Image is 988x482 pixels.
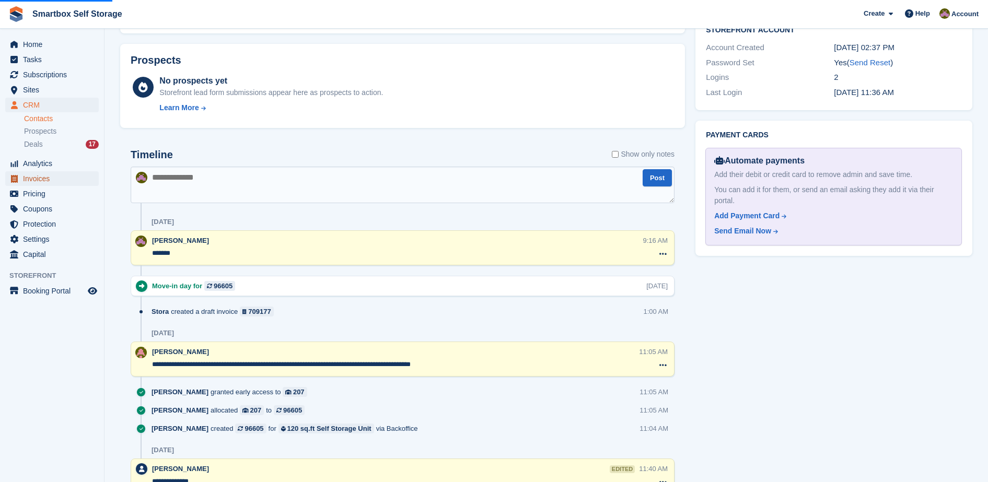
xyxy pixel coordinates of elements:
span: [PERSON_NAME] [152,424,208,433]
div: 96605 [245,424,263,433]
a: 96605 [204,281,235,291]
a: menu [5,171,99,186]
h2: Timeline [131,149,173,161]
div: 207 [293,387,305,397]
h2: Payment cards [706,131,962,139]
a: Learn More [159,102,383,113]
span: Pricing [23,186,86,201]
div: 96605 [283,405,302,415]
div: [DATE] [152,329,174,337]
img: Alex Selenitsas [135,347,147,358]
div: Logins [706,72,834,84]
span: Storefront [9,271,104,281]
span: Tasks [23,52,86,67]
span: [PERSON_NAME] [152,405,208,415]
div: Account Created [706,42,834,54]
span: Sites [23,83,86,97]
div: 11:05 AM [639,347,668,357]
h2: Prospects [131,54,181,66]
div: Yes [834,57,962,69]
span: Invoices [23,171,86,186]
a: menu [5,83,99,97]
a: Contacts [24,114,99,124]
div: Automate payments [714,155,953,167]
div: 9:16 AM [643,236,668,245]
span: Home [23,37,86,52]
div: 11:04 AM [640,424,668,433]
div: edited [610,465,635,473]
a: menu [5,98,99,112]
span: Booking Portal [23,284,86,298]
div: 709177 [248,307,271,316]
span: Help [915,8,930,19]
a: 96605 [274,405,305,415]
div: Add their debit or credit card to remove admin and save time. [714,169,953,180]
a: menu [5,232,99,246]
div: No prospects yet [159,75,383,87]
div: 17 [86,140,99,149]
div: 11:05 AM [640,405,668,415]
div: [DATE] [646,281,668,291]
a: menu [5,67,99,82]
div: 11:40 AM [639,464,668,474]
a: menu [5,186,99,201]
a: menu [5,156,99,171]
img: Kayleigh Devlin [136,172,147,183]
a: 709177 [240,307,274,316]
time: 2025-01-17 11:36:40 UTC [834,88,894,97]
div: granted early access to [152,387,312,397]
a: menu [5,217,99,231]
a: menu [5,37,99,52]
img: Kayleigh Devlin [939,8,950,19]
a: Send Reset [850,58,890,67]
button: Post [643,169,672,186]
div: Password Set [706,57,834,69]
div: Move-in day for [152,281,240,291]
span: Capital [23,247,86,262]
div: created for via Backoffice [152,424,423,433]
a: menu [5,284,99,298]
a: 207 [240,405,264,415]
div: Last Login [706,87,834,99]
div: [DATE] 02:37 PM [834,42,962,54]
span: Prospects [24,126,56,136]
div: 96605 [214,281,233,291]
span: Analytics [23,156,86,171]
div: Storefront lead form submissions appear here as prospects to action. [159,87,383,98]
input: Show only notes [612,149,619,160]
a: Prospects [24,126,99,137]
div: 1:00 AM [643,307,668,316]
span: [PERSON_NAME] [152,237,209,244]
div: 11:05 AM [640,387,668,397]
span: [PERSON_NAME] [152,387,208,397]
span: [PERSON_NAME] [152,348,209,356]
img: stora-icon-8386f47178a22dfd0bd8f6a31ec36ba5ce8667c1dd55bd0f319d3a0aa187defe.svg [8,6,24,22]
span: [PERSON_NAME] [152,465,209,473]
span: Deals [24,139,43,149]
span: CRM [23,98,86,112]
div: Learn More [159,102,199,113]
label: Show only notes [612,149,675,160]
span: Account [951,9,979,19]
a: 207 [283,387,307,397]
div: You can add it for them, or send an email asking they add it via their portal. [714,184,953,206]
a: Preview store [86,285,99,297]
div: Add Payment Card [714,210,780,221]
div: [DATE] [152,218,174,226]
span: Stora [152,307,169,316]
div: 207 [250,405,262,415]
a: 96605 [235,424,266,433]
a: menu [5,52,99,67]
div: created a draft invoice [152,307,279,316]
div: 120 sq.ft Self Storage Unit [287,424,371,433]
a: Add Payment Card [714,210,949,221]
div: allocated to [152,405,310,415]
div: 2 [834,72,962,84]
a: menu [5,202,99,216]
span: Protection [23,217,86,231]
div: [DATE] [152,446,174,454]
span: Subscriptions [23,67,86,82]
img: Kayleigh Devlin [135,236,147,247]
span: Settings [23,232,86,246]
span: Create [864,8,885,19]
